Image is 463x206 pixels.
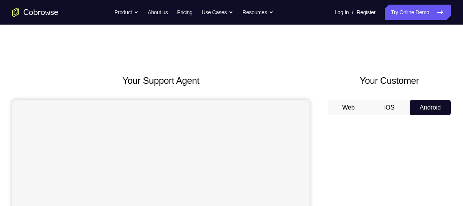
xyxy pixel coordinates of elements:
button: Android [410,100,451,115]
span: / [352,8,353,17]
a: Try Online Demo [385,5,451,20]
button: iOS [369,100,410,115]
button: Resources [242,5,274,20]
h2: Your Support Agent [12,74,310,88]
a: Register [357,5,376,20]
button: Web [328,100,369,115]
a: Pricing [177,5,192,20]
a: About us [148,5,168,20]
a: Log In [334,5,349,20]
h2: Your Customer [328,74,451,88]
a: Go to the home page [12,8,58,17]
button: Use Cases [202,5,233,20]
button: Product [114,5,138,20]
